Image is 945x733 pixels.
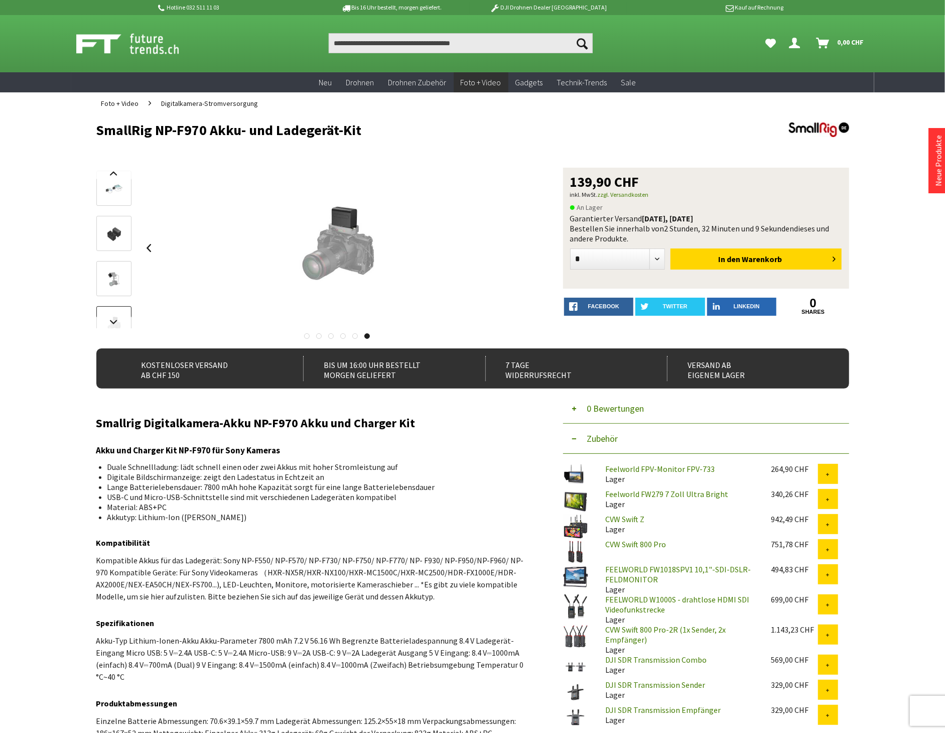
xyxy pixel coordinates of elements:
[485,356,645,381] div: 7 Tage Widerrufsrecht
[635,298,705,316] a: twitter
[771,625,818,635] div: 1.143,23 CHF
[312,72,339,93] a: Neu
[778,298,848,309] a: 0
[563,594,588,620] img: FEELWORLD W1000S - drahtlose HDMI SDI Videofunkstrecke
[597,489,763,509] div: Lager
[771,705,818,715] div: 329,00 CHF
[598,191,649,198] a: zzgl. Versandkosten
[96,444,533,457] h3: Akku und Charger Kit NP-F970 für Sony Kameras
[96,697,533,710] h4: Produktabmessungen
[614,72,643,93] a: Sale
[597,564,763,594] div: Lager
[454,72,508,93] a: Foto + Video
[605,489,728,499] a: Feelworld FW279 7 Zoll Ultra Bright
[76,31,201,56] img: Shop Futuretrends - zur Startseite wechseln
[96,635,533,683] p: Akku-Typ Lithium-Ionen-Akku Akku-Parameter 7800 mAh 7.2 V 56.16 Wh Begrenzte Batterieladespannung...
[597,514,763,534] div: Lager
[761,33,781,53] a: Meine Favoriten
[778,309,848,315] a: shares
[605,464,715,474] a: Feelworld FPV-Monitor FPV-733
[563,625,588,648] img: CVW Swift 800 Pro-2R (1x Sender, 2x Empfänger)
[508,72,550,93] a: Gadgets
[557,77,607,87] span: Technik-Trends
[605,514,644,524] a: CVW Swift Z
[121,356,282,381] div: Kostenloser Versand ab CHF 150
[597,625,763,655] div: Lager
[107,502,525,512] li: Material: ABS+PC
[563,464,588,484] img: Feelworld FPV-Monitor FPV-733
[742,254,782,264] span: Warenkorb
[96,92,144,114] a: Foto + Video
[157,92,263,114] a: Digitalkamera-Stromversorgung
[515,77,543,87] span: Gadgets
[605,705,721,715] a: DJI SDR Transmission Empfänger
[101,99,139,108] span: Foto + Video
[346,77,374,87] span: Drohnen
[572,33,593,53] button: Suchen
[96,417,533,430] h2: Smallrig Digitalkamera-Akku NP-F970 Akku und Charger Kit
[107,472,525,482] li: Digitale Bildschirmanzeige: zeigt den Ladestatus in Echtzeit an
[563,424,849,454] button: Zubehör
[605,539,666,549] a: CVW Swift 800 Pro
[107,492,525,502] li: USB-C und Micro-USB-Schnittstelle sind mit verschiedenen Ladegeräten kompatibel
[621,77,636,87] span: Sale
[597,705,763,725] div: Lager
[313,2,470,14] p: Bis 16 Uhr bestellt, morgen geliefert.
[597,655,763,675] div: Lager
[597,464,763,484] div: Lager
[107,512,525,522] li: Akkutyp: Lithium-Ion ([PERSON_NAME])
[96,123,699,138] h1: SmallRig NP-F970 Akku- und Ladegerät-Kit
[107,462,525,472] li: Duale Schnellladung: lädt schnell einen oder zwei Akkus mit hoher Stromleistung auf
[605,625,726,645] a: CVW Swift 800 Pro-2R (1x Sender, 2x Empfänger)
[563,564,588,589] img: FEELWORLD FW1018SPV1 10,1
[388,77,447,87] span: Drohnen Zubehör
[470,2,626,14] p: DJI Drohnen Dealer [GEOGRAPHIC_DATA]
[663,303,688,309] span: twitter
[785,33,808,53] a: Dein Konto
[162,99,258,108] span: Digitalkamera-Stromversorgung
[718,254,740,264] span: In den
[550,72,614,93] a: Technik-Trends
[303,356,463,381] div: Bis um 16:00 Uhr bestellt Morgen geliefert
[734,303,760,309] span: LinkedIn
[771,464,818,474] div: 264,90 CHF
[570,189,842,201] p: inkl. MwSt.
[563,489,588,514] img: Feelworld FW279 7 Zoll Ultra Bright
[96,617,533,630] h4: Spezifikationen
[563,655,588,680] img: DJI SDR Transmission Combo
[771,680,818,690] div: 329,00 CHF
[605,594,749,615] a: FEELWORLD W1000S - drahtlose HDMI SDI Videofunkstrecke
[563,514,588,539] img: CVW Swift Z
[570,213,842,243] div: Garantierter Versand Bestellen Sie innerhalb von dieses und andere Produkte.
[627,2,783,14] p: Kauf auf Rechnung
[838,34,864,50] span: 0,00 CHF
[771,564,818,574] div: 494,83 CHF
[605,655,707,665] a: DJI SDR Transmission Combo
[597,680,763,700] div: Lager
[96,554,533,602] p: Kompatible Akkus für das Ladegerät: Sony NP-F550/ NP-F570/ NP-F730/ NP-F750/ NP-F770/ NP- F930/ N...
[570,201,603,213] span: An Lager
[157,2,313,14] p: Hotline 032 511 11 03
[707,298,777,316] a: LinkedIn
[319,77,332,87] span: Neu
[605,564,751,584] a: FEELWORLD FW1018SPV1 10,1"-SDI-DSLR-FELDMONITOR
[771,539,818,549] div: 751,78 CHF
[789,123,849,137] img: SmallRig
[813,33,869,53] a: Warenkorb
[642,213,694,223] b: [DATE], [DATE]
[597,594,763,625] div: Lager
[771,514,818,524] div: 942,49 CHF
[563,680,588,705] img: DJI SDR Transmission Sender
[664,223,794,233] span: 2 Stunden, 32 Minuten und 9 Sekunden
[933,135,943,186] a: Neue Produkte
[563,394,849,424] button: 0 Bewertungen
[670,249,842,270] button: In den Warenkorb
[564,298,634,316] a: facebook
[329,33,593,53] input: Produkt, Marke, Kategorie, EAN, Artikelnummer…
[339,72,381,93] a: Drohnen
[771,594,818,604] div: 699,00 CHF
[605,680,705,690] a: DJI SDR Transmission Sender
[563,539,588,564] img: CVW Swift 800 Pro
[563,705,588,730] img: DJI SDR Transmission Empfänger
